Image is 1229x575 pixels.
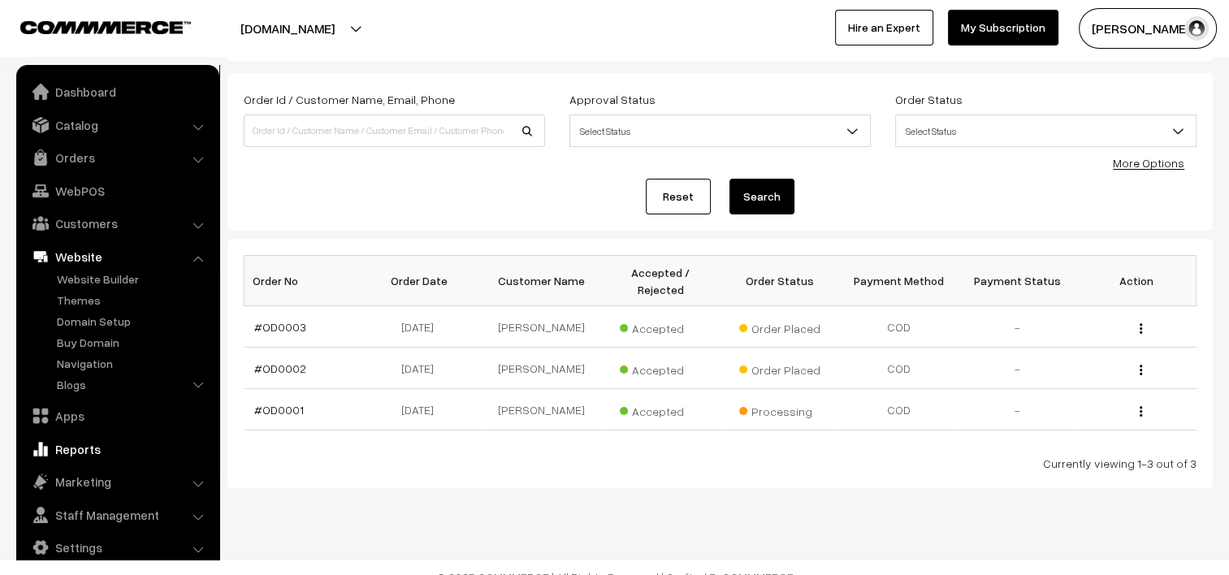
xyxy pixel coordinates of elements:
th: Order Date [363,256,483,306]
span: Select Status [569,115,871,147]
label: Order Status [895,91,963,108]
td: - [959,306,1078,348]
span: Order Placed [739,357,820,378]
a: Catalog [20,110,214,140]
th: Payment Method [839,256,959,306]
td: COD [839,348,959,389]
label: Approval Status [569,91,656,108]
span: Accepted [620,357,701,378]
img: Menu [1140,406,1142,417]
a: Website [20,242,214,271]
th: Order Status [721,256,840,306]
th: Payment Status [959,256,1078,306]
a: #OD0002 [254,361,306,375]
td: [PERSON_NAME] [483,389,602,430]
img: COMMMERCE [20,21,191,33]
span: Select Status [896,117,1196,145]
td: [PERSON_NAME] [483,306,602,348]
td: [DATE] [363,306,483,348]
a: More Options [1113,156,1184,170]
a: Settings [20,533,214,562]
td: COD [839,389,959,430]
img: Menu [1140,365,1142,375]
td: COD [839,306,959,348]
th: Order No [245,256,364,306]
span: Processing [739,399,820,420]
img: user [1184,16,1209,41]
a: Reports [20,434,214,464]
th: Customer Name [483,256,602,306]
a: Staff Management [20,500,214,530]
a: Customers [20,209,214,238]
span: Accepted [620,316,701,337]
a: Themes [53,292,214,309]
td: - [959,348,1078,389]
a: Hire an Expert [835,10,933,45]
span: Accepted [620,399,701,420]
td: [DATE] [363,389,483,430]
td: [PERSON_NAME] [483,348,602,389]
a: COMMMERCE [20,16,162,36]
a: Dashboard [20,77,214,106]
img: Menu [1140,323,1142,334]
a: #OD0001 [254,403,304,417]
a: Website Builder [53,270,214,287]
button: [PERSON_NAME] [1079,8,1217,49]
div: Currently viewing 1-3 out of 3 [244,455,1197,472]
a: Reset [646,179,711,214]
a: Domain Setup [53,313,214,330]
a: Buy Domain [53,334,214,351]
span: Select Status [570,117,870,145]
a: Marketing [20,467,214,496]
a: Orders [20,143,214,172]
th: Accepted / Rejected [601,256,721,306]
input: Order Id / Customer Name / Customer Email / Customer Phone [244,115,545,147]
a: Blogs [53,376,214,393]
a: #OD0003 [254,320,306,334]
button: [DOMAIN_NAME] [184,8,392,49]
span: Order Placed [739,316,820,337]
th: Action [1077,256,1197,306]
button: Search [729,179,794,214]
td: [DATE] [363,348,483,389]
a: Apps [20,401,214,430]
td: - [959,389,1078,430]
label: Order Id / Customer Name, Email, Phone [244,91,455,108]
a: Navigation [53,355,214,372]
span: Select Status [895,115,1197,147]
a: WebPOS [20,176,214,205]
a: My Subscription [948,10,1058,45]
